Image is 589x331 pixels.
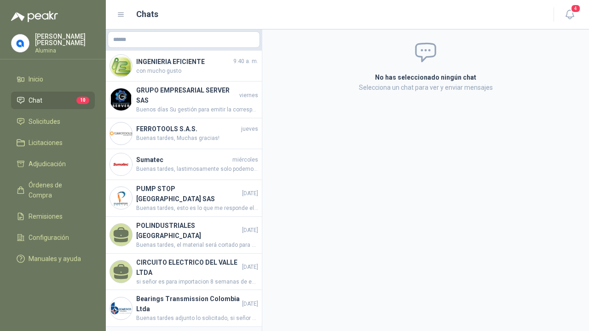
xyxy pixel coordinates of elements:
[11,250,95,267] a: Manuales y ayuda
[110,153,132,175] img: Company Logo
[136,294,240,314] h4: Bearings Transmission Colombia Ltda
[242,226,258,235] span: [DATE]
[136,204,258,213] span: Buenas tardes, esto es lo que me responde el area de mantenimiento con respecto a esta solcitud: ...
[11,134,95,151] a: Licitaciones
[136,134,258,143] span: Buenas tardes, Muchas gracias!
[35,48,95,53] p: Alumina
[29,211,63,221] span: Remisiones
[106,180,262,217] a: Company LogoPUMP STOP [GEOGRAPHIC_DATA] SAS[DATE]Buenas tardes, esto es lo que me responde el are...
[11,208,95,225] a: Remisiones
[106,118,262,149] a: Company LogoFERROTOOLS S.A.S.juevesBuenas tardes, Muchas gracias!
[106,217,262,254] a: POLINDUSTRIALES [GEOGRAPHIC_DATA][DATE]Buenas tardes, el material será cortado para hacer piezas ...
[242,189,258,198] span: [DATE]
[136,165,258,174] span: Buenas tardes, lastimosamente solo podemos cumplir con la venta de 1 unidad, la segunda se vendió...
[35,33,95,46] p: [PERSON_NAME] [PERSON_NAME]
[11,11,58,22] img: Logo peakr
[136,8,158,21] h1: Chats
[136,221,240,241] h4: POLINDUSTRIALES [GEOGRAPHIC_DATA]
[136,257,240,278] h4: CIRCUITO ELECTRICO DEL VALLE LTDA
[239,91,258,100] span: viernes
[242,300,258,308] span: [DATE]
[233,57,258,66] span: 9:40 a. m.
[242,263,258,272] span: [DATE]
[29,254,81,264] span: Manuales y ayuda
[106,81,262,118] a: Company LogoGRUPO EMPRESARIAL SERVER SASviernesBuenos días Su gestión para emitir la correspondie...
[561,6,578,23] button: 4
[136,241,258,250] span: Buenas tardes, el material será cortado para hacer piezas que sostengan los perfiles de aluminio ...
[76,97,89,104] span: 10
[136,85,237,105] h4: GRUPO EMPRESARIAL SERVER SAS
[11,155,95,173] a: Adjudicación
[11,113,95,130] a: Solicitudes
[273,72,578,82] h2: No has seleccionado ningún chat
[273,82,578,93] p: Selecciona un chat para ver y enviar mensajes
[29,232,69,243] span: Configuración
[136,184,240,204] h4: PUMP STOP [GEOGRAPHIC_DATA] SAS
[241,125,258,134] span: jueves
[106,254,262,290] a: CIRCUITO ELECTRICO DEL VALLE LTDA[DATE]si señor es para importacion 8 semanas de entrega
[136,105,258,114] span: Buenos días Su gestión para emitir la correspondiente facturación electrónica, para la entrega re...
[106,149,262,180] a: Company LogoSumatecmiércolesBuenas tardes, lastimosamente solo podemos cumplir con la venta de 1 ...
[11,70,95,88] a: Inicio
[29,95,42,105] span: Chat
[110,88,132,110] img: Company Logo
[29,116,60,127] span: Solicitudes
[29,138,63,148] span: Licitaciones
[29,180,86,200] span: Órdenes de Compra
[136,314,258,323] span: Buenas tardes adjunto lo solicitado, si señor si se asumen fletes Gracias por contar con nosotros.
[29,159,66,169] span: Adjudicación
[12,35,29,52] img: Company Logo
[232,156,258,164] span: miércoles
[106,290,262,327] a: Company LogoBearings Transmission Colombia Ltda[DATE]Buenas tardes adjunto lo solicitado, si seño...
[136,57,231,67] h4: INGENIERIA EFICIENTE
[110,55,132,77] img: Company Logo
[571,4,581,13] span: 4
[110,122,132,145] img: Company Logo
[136,155,231,165] h4: Sumatec
[110,297,132,319] img: Company Logo
[110,187,132,209] img: Company Logo
[136,124,239,134] h4: FERROTOOLS S.A.S.
[136,278,258,286] span: si señor es para importacion 8 semanas de entrega
[106,51,262,81] a: Company LogoINGENIERIA EFICIENTE9:40 a. m.con mucho gusto
[29,74,43,84] span: Inicio
[136,67,258,75] span: con mucho gusto
[11,92,95,109] a: Chat10
[11,176,95,204] a: Órdenes de Compra
[11,229,95,246] a: Configuración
